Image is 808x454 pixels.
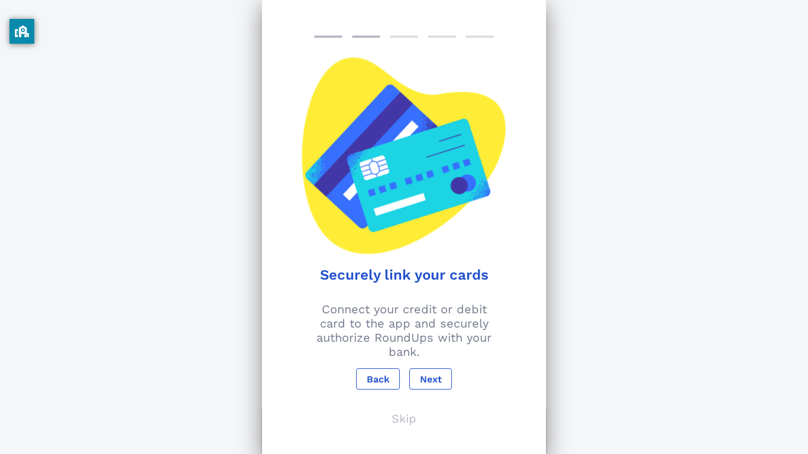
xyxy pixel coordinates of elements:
[419,374,442,385] span: Next
[269,302,539,359] p: Connect your credit or debit card to the app and securely authorize RoundUps with your bank.
[392,411,416,426] p: Skip
[9,19,34,44] button: privacy banner
[366,374,390,385] span: Back
[279,267,529,283] h1: Securely link your cards
[356,368,400,390] button: Back
[409,368,452,390] button: Next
